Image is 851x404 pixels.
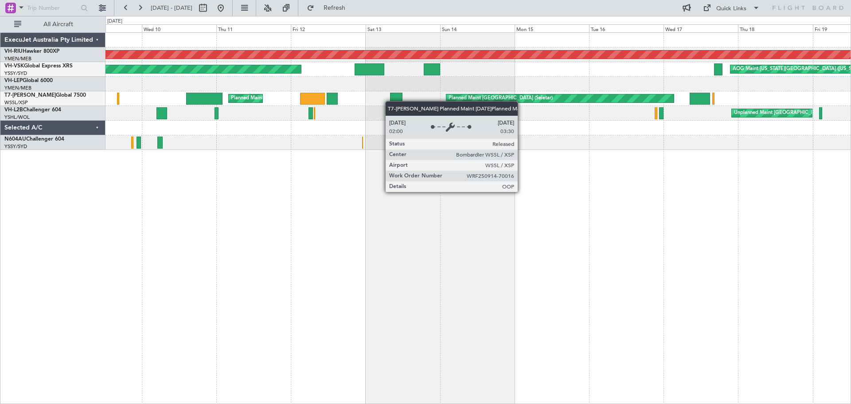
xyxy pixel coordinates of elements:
span: VH-LEP [4,78,23,83]
a: VH-LEPGlobal 6000 [4,78,53,83]
a: YSSY/SYD [4,70,27,77]
a: YMEN/MEB [4,55,31,62]
a: N604AUChallenger 604 [4,137,64,142]
div: Wed 10 [142,24,216,32]
span: [DATE] - [DATE] [151,4,192,12]
span: T7-[PERSON_NAME] [4,93,56,98]
button: Refresh [303,1,356,15]
div: [DATE] [107,18,122,25]
div: Planned Maint Dubai (Al Maktoum Intl) [231,92,318,105]
div: Planned Maint [GEOGRAPHIC_DATA] (Seletar) [449,92,553,105]
a: T7-[PERSON_NAME]Global 7500 [4,93,86,98]
a: VH-L2BChallenger 604 [4,107,61,113]
a: YSSY/SYD [4,143,27,150]
div: Sat 13 [366,24,440,32]
div: Sun 14 [440,24,515,32]
a: YSHL/WOL [4,114,30,121]
a: VH-RIUHawker 800XP [4,49,59,54]
div: Wed 17 [664,24,738,32]
span: N604AU [4,137,26,142]
a: WSSL/XSP [4,99,28,106]
div: Mon 15 [515,24,589,32]
div: Tue 16 [589,24,664,32]
input: Trip Number [27,1,78,15]
div: Quick Links [716,4,746,13]
a: VH-VSKGlobal Express XRS [4,63,73,69]
span: VH-L2B [4,107,23,113]
div: Fri 12 [291,24,365,32]
div: Thu 18 [738,24,812,32]
a: YMEN/MEB [4,85,31,91]
button: All Aircraft [10,17,96,31]
span: All Aircraft [23,21,94,27]
div: Thu 11 [216,24,291,32]
button: Quick Links [699,1,764,15]
span: VH-RIU [4,49,23,54]
span: Refresh [316,5,353,11]
span: VH-VSK [4,63,24,69]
